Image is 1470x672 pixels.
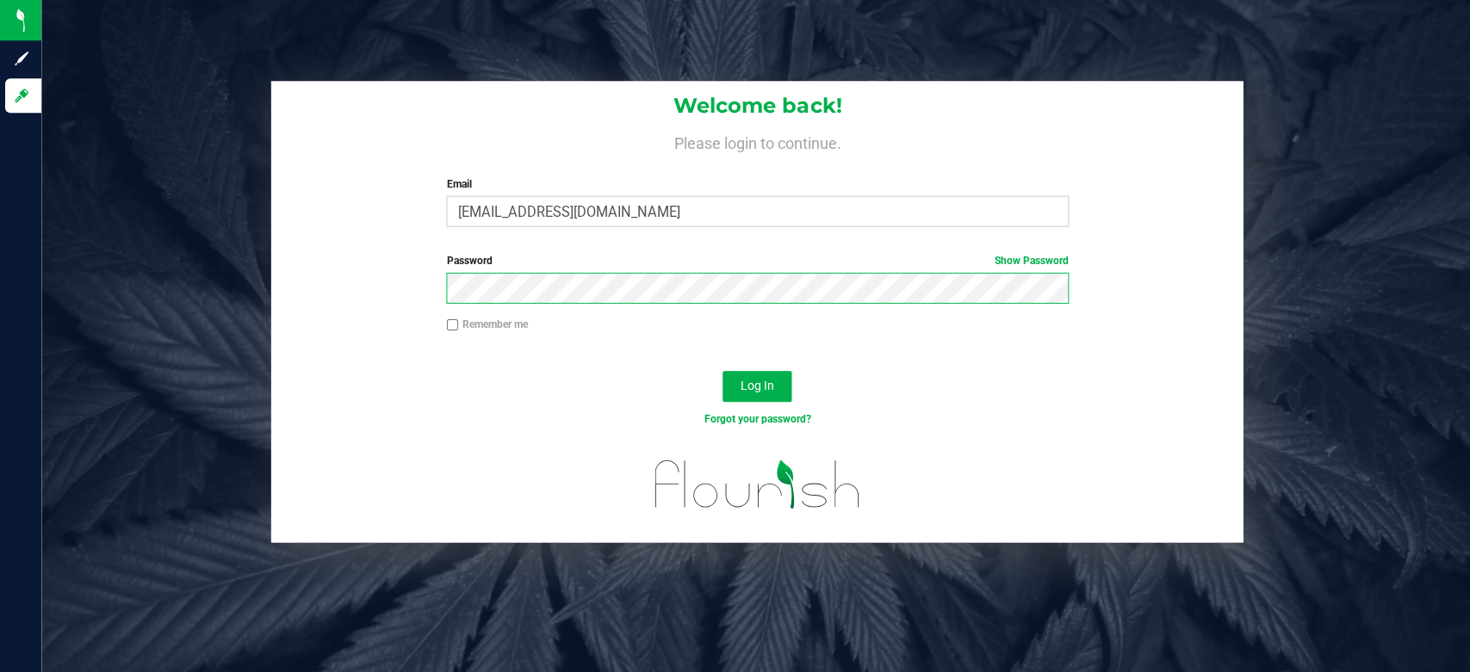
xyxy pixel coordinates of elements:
inline-svg: Sign up [13,50,30,67]
label: Remember me [445,316,526,331]
h4: Please login to continue. [270,131,1240,151]
inline-svg: Log in [13,87,30,104]
span: Password [445,254,491,266]
img: flourish_logo.svg [635,444,877,522]
input: Remember me [445,318,457,330]
button: Log In [721,370,790,401]
span: Log In [739,378,772,391]
h1: Welcome back! [270,95,1240,117]
label: Email [445,176,1066,191]
a: Forgot your password? [702,412,809,424]
a: Show Password [992,254,1066,266]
